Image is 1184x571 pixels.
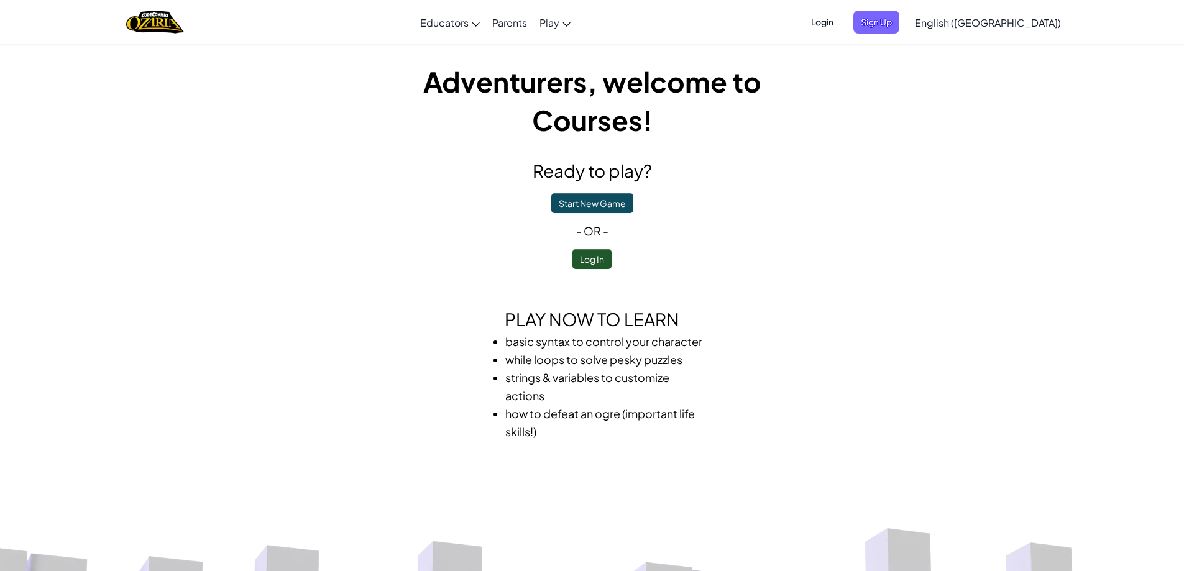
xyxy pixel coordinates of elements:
button: Sign Up [853,11,899,34]
img: Home [126,9,184,35]
a: English ([GEOGRAPHIC_DATA]) [909,6,1067,39]
a: Educators [414,6,486,39]
span: or [584,224,601,238]
h2: Ready to play? [369,158,816,184]
h2: Play now to learn [369,306,816,332]
a: Ozaria by CodeCombat logo [126,9,184,35]
button: Login [804,11,841,34]
button: Start New Game [551,193,633,213]
h1: Adventurers, welcome to Courses! [369,62,816,139]
span: Play [539,16,559,29]
li: while loops to solve pesky puzzles [505,350,704,368]
li: basic syntax to control your character [505,332,704,350]
a: Play [533,6,577,39]
span: - [576,224,584,238]
span: English ([GEOGRAPHIC_DATA]) [915,16,1061,29]
li: strings & variables to customize actions [505,368,704,404]
span: Educators [420,16,469,29]
a: Parents [486,6,533,39]
span: - [601,224,608,238]
li: how to defeat an ogre (important life skills!) [505,404,704,441]
button: Log In [572,249,612,269]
